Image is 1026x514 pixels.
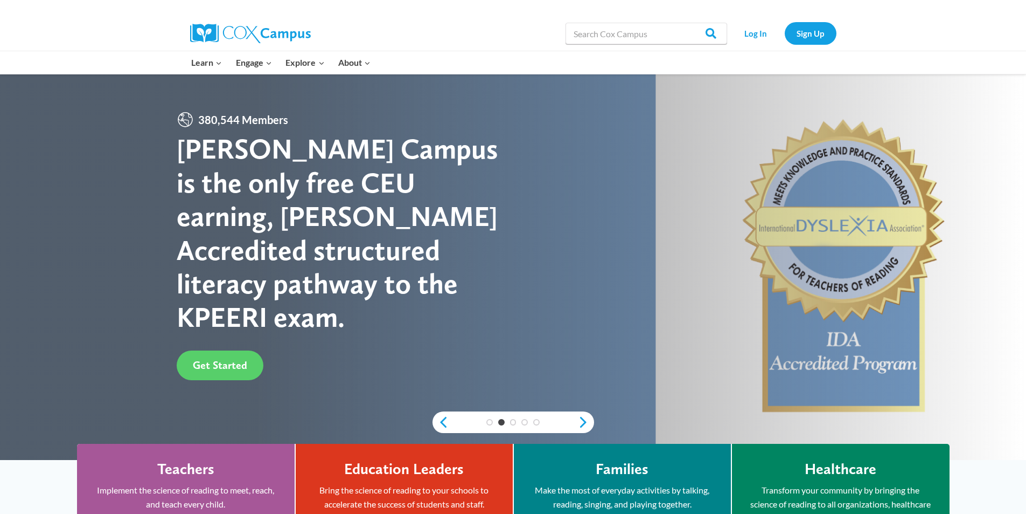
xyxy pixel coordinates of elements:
input: Search Cox Campus [566,23,727,44]
a: 3 [510,419,517,426]
h4: Healthcare [805,460,876,478]
img: Cox Campus [190,24,311,43]
a: Sign Up [785,22,836,44]
a: 1 [486,419,493,426]
p: Make the most of everyday activities by talking, reading, singing, and playing together. [530,483,715,511]
h4: Education Leaders [344,460,464,478]
p: Implement the science of reading to meet, reach, and teach every child. [93,483,278,511]
a: 4 [521,419,528,426]
a: previous [432,416,449,429]
a: Get Started [177,351,263,380]
a: 2 [498,419,505,426]
nav: Secondary Navigation [732,22,836,44]
button: Child menu of About [331,51,378,74]
nav: Primary Navigation [185,51,378,74]
div: content slider buttons [432,412,594,433]
a: 5 [533,419,540,426]
a: Log In [732,22,779,44]
button: Child menu of Engage [229,51,279,74]
span: 380,544 Members [194,111,292,128]
p: Bring the science of reading to your schools to accelerate the success of students and staff. [312,483,497,511]
div: [PERSON_NAME] Campus is the only free CEU earning, [PERSON_NAME] Accredited structured literacy p... [177,132,513,334]
button: Child menu of Learn [185,51,229,74]
span: Get Started [193,359,247,372]
h4: Families [596,460,648,478]
a: next [578,416,594,429]
button: Child menu of Explore [279,51,332,74]
h4: Teachers [157,460,214,478]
